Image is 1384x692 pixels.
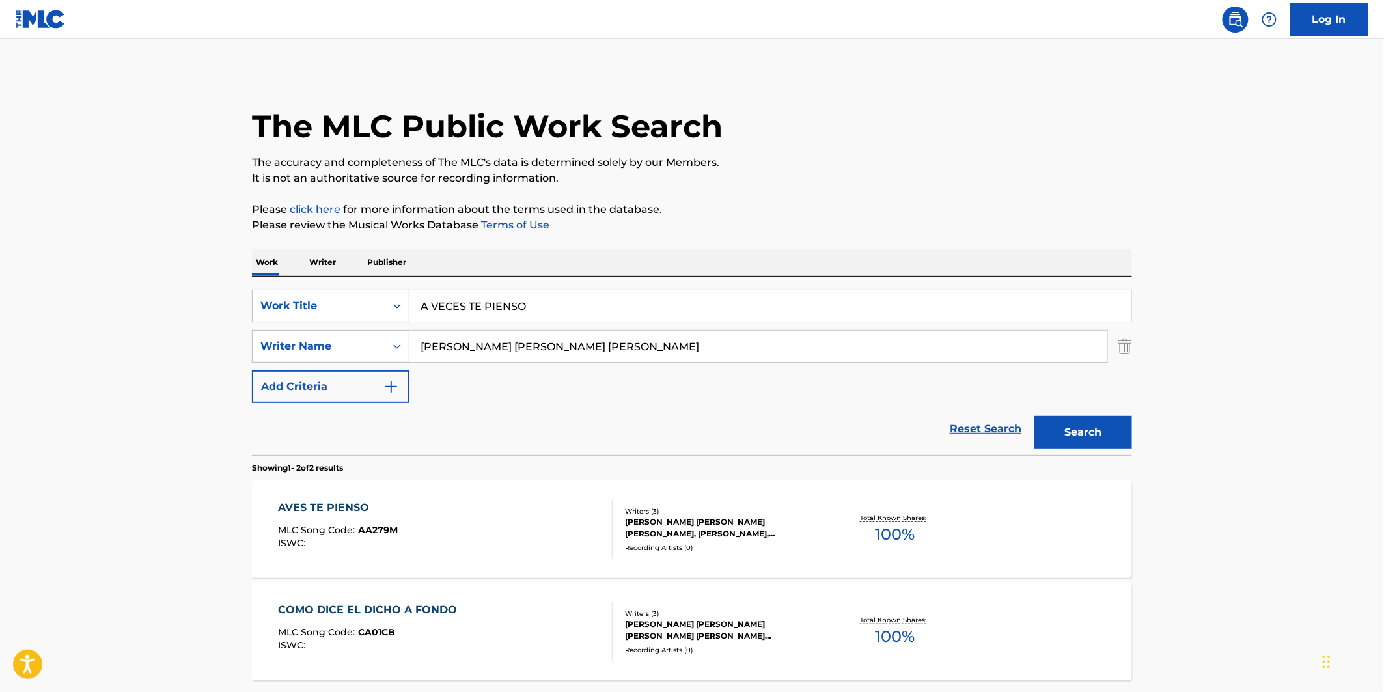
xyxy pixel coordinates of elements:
a: COMO DICE EL DICHO A FONDOMLC Song Code:CA01CBISWC:Writers (3)[PERSON_NAME] [PERSON_NAME] [PERSON... [252,583,1132,680]
img: search [1228,12,1243,27]
img: 9d2ae6d4665cec9f34b9.svg [383,379,399,394]
span: CA01CB [359,626,396,638]
a: AVES TE PIENSOMLC Song Code:AA279MISWC:Writers (3)[PERSON_NAME] [PERSON_NAME] [PERSON_NAME], [PER... [252,480,1132,578]
p: Please review the Musical Works Database [252,217,1132,233]
a: click here [290,203,340,215]
a: Reset Search [943,415,1028,443]
p: Please for more information about the terms used in the database. [252,202,1132,217]
p: Publisher [363,249,410,276]
a: Terms of Use [478,219,549,231]
span: 100 % [875,625,915,648]
span: MLC Song Code : [279,524,359,536]
p: Writer [305,249,340,276]
div: AVES TE PIENSO [279,500,398,516]
div: [PERSON_NAME] [PERSON_NAME] [PERSON_NAME], [PERSON_NAME], [PERSON_NAME] [625,516,822,540]
div: Writer Name [260,339,378,354]
a: Public Search [1223,7,1249,33]
span: ISWC : [279,537,309,549]
div: Recording Artists ( 0 ) [625,543,822,553]
iframe: Chat Widget [1319,630,1384,692]
div: Recording Artists ( 0 ) [625,645,822,655]
span: ISWC : [279,639,309,651]
img: help [1262,12,1277,27]
p: It is not an authoritative source for recording information. [252,171,1132,186]
img: MLC Logo [16,10,66,29]
p: Total Known Shares: [860,513,930,523]
button: Search [1034,416,1132,449]
div: [PERSON_NAME] [PERSON_NAME] [PERSON_NAME] [PERSON_NAME] [PERSON_NAME] [625,618,822,642]
div: Writers ( 3 ) [625,609,822,618]
p: Showing 1 - 2 of 2 results [252,462,343,474]
div: Work Title [260,298,378,314]
img: Delete Criterion [1118,330,1132,363]
span: 100 % [875,523,915,546]
div: Drag [1323,643,1331,682]
p: Work [252,249,282,276]
div: Help [1256,7,1282,33]
a: Log In [1290,3,1368,36]
p: The accuracy and completeness of The MLC's data is determined solely by our Members. [252,155,1132,171]
button: Add Criteria [252,370,409,403]
div: Writers ( 3 ) [625,506,822,516]
span: MLC Song Code : [279,626,359,638]
h1: The MLC Public Work Search [252,107,723,146]
form: Search Form [252,290,1132,455]
p: Total Known Shares: [860,615,930,625]
span: AA279M [359,524,398,536]
div: COMO DICE EL DICHO A FONDO [279,602,464,618]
